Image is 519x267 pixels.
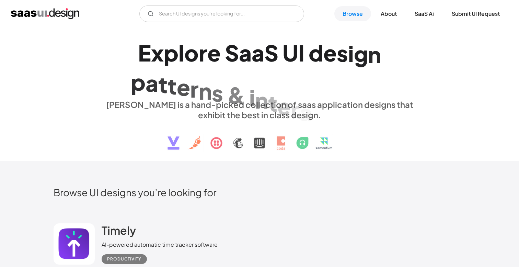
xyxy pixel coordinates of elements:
[151,40,164,66] div: x
[190,76,199,102] div: r
[54,186,465,198] h2: Browse UI designs you’re looking for
[146,70,158,96] div: a
[249,84,255,111] div: i
[164,40,178,66] div: p
[107,255,141,263] div: Productivity
[139,5,304,22] input: Search UI designs you're looking for...
[102,223,136,237] h2: Timely
[323,40,337,66] div: e
[227,82,245,108] div: &
[11,8,79,19] a: home
[299,99,312,125] div: a
[309,40,323,66] div: d
[225,40,239,66] div: S
[406,6,442,21] a: SaaS Ai
[298,40,304,66] div: I
[207,40,221,66] div: e
[102,40,417,92] h1: Explore SaaS UI design patterns & interactions.
[239,40,252,66] div: a
[348,40,354,67] div: i
[138,40,151,66] div: E
[291,96,299,122] div: r
[337,40,348,66] div: s
[155,120,364,156] img: text, icon, saas logo
[184,40,199,66] div: o
[334,6,371,21] a: Browse
[102,223,136,241] a: Timely
[372,6,405,21] a: About
[268,90,277,116] div: t
[252,40,264,66] div: a
[354,41,368,67] div: g
[168,72,177,99] div: t
[131,69,146,95] div: p
[178,40,184,66] div: l
[158,71,168,97] div: t
[277,92,291,119] div: e
[255,87,268,113] div: n
[443,6,508,21] a: Submit UI Request
[368,41,381,68] div: n
[264,40,278,66] div: S
[177,74,190,100] div: e
[282,40,298,66] div: U
[212,80,223,106] div: s
[139,5,304,22] form: Email Form
[102,99,417,120] div: [PERSON_NAME] is a hand-picked collection of saas application designs that exhibit the best in cl...
[199,78,212,104] div: n
[199,40,207,66] div: r
[102,241,218,249] div: AI-powered automatic time tracker software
